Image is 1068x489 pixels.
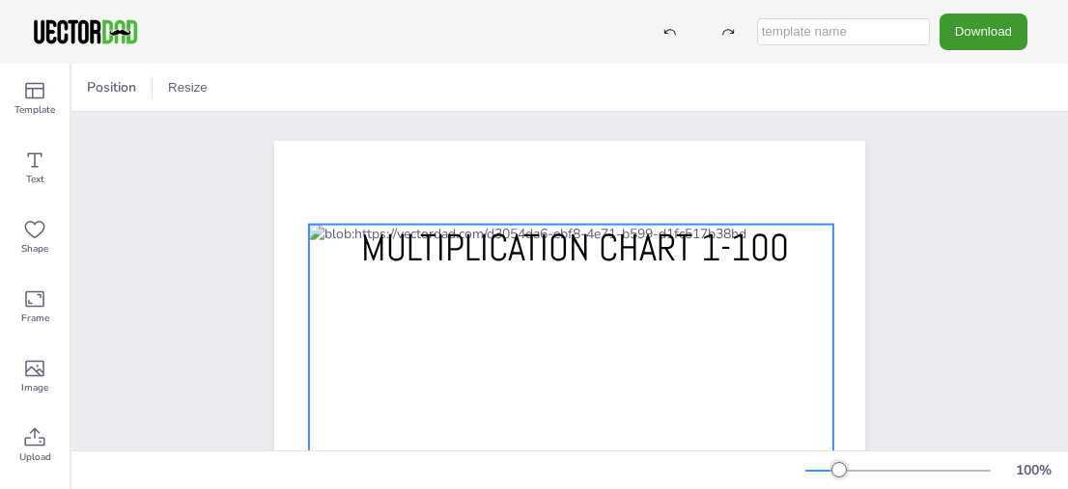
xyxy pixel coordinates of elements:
div: 100 % [1010,461,1056,479]
span: Text [26,172,44,187]
span: Upload [19,449,51,465]
span: Template [14,102,55,118]
span: Frame [21,311,49,326]
input: template name [757,18,930,45]
button: Resize [160,72,215,103]
span: Shape [21,241,48,257]
span: Image [21,380,48,395]
span: MULTIPLICATION CHART 1-100 [361,224,789,272]
img: VectorDad-1.png [31,17,140,46]
span: Position [83,78,140,96]
button: Download [940,14,1027,49]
